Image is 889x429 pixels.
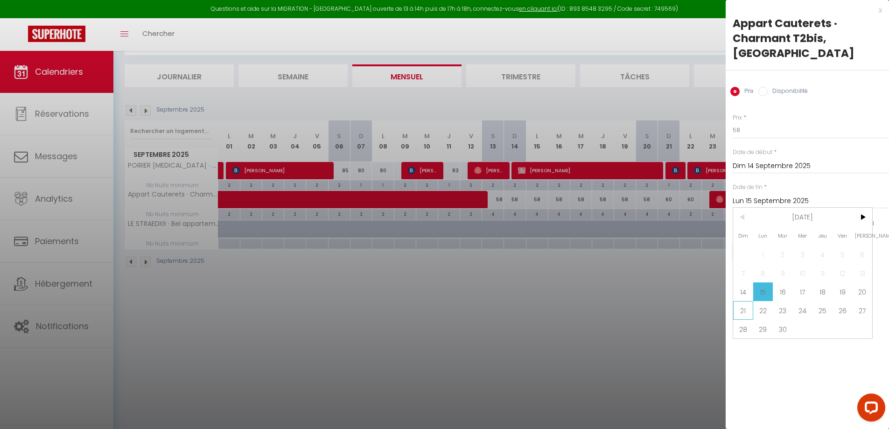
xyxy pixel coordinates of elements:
[733,282,753,301] span: 14
[740,87,754,97] label: Prix
[833,245,853,264] span: 5
[733,301,753,320] span: 21
[733,148,772,157] label: Date de début
[773,226,793,245] span: Mar
[753,208,853,226] span: [DATE]
[793,282,813,301] span: 17
[753,282,773,301] span: 15
[753,264,773,282] span: 8
[793,301,813,320] span: 24
[793,245,813,264] span: 3
[812,245,833,264] span: 4
[852,301,872,320] span: 27
[733,320,753,338] span: 28
[833,264,853,282] span: 12
[812,282,833,301] span: 18
[852,208,872,226] span: >
[852,226,872,245] span: [PERSON_NAME]
[733,208,753,226] span: <
[733,16,882,61] div: Appart Cauterets · Charmant T2bis, [GEOGRAPHIC_DATA]
[852,245,872,264] span: 6
[753,245,773,264] span: 1
[773,264,793,282] span: 9
[793,264,813,282] span: 10
[833,301,853,320] span: 26
[753,320,773,338] span: 29
[753,226,773,245] span: Lun
[773,301,793,320] span: 23
[773,320,793,338] span: 30
[733,113,742,122] label: Prix
[852,282,872,301] span: 20
[793,226,813,245] span: Mer
[812,264,833,282] span: 11
[833,282,853,301] span: 19
[768,87,808,97] label: Disponibilité
[773,282,793,301] span: 16
[812,226,833,245] span: Jeu
[773,245,793,264] span: 2
[850,390,889,429] iframe: LiveChat chat widget
[726,5,882,16] div: x
[733,183,763,192] label: Date de fin
[733,226,753,245] span: Dim
[833,226,853,245] span: Ven
[733,264,753,282] span: 7
[812,301,833,320] span: 25
[852,264,872,282] span: 13
[753,301,773,320] span: 22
